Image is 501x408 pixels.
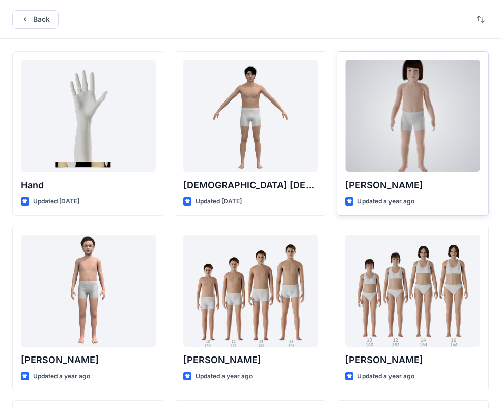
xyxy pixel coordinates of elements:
[21,353,156,367] p: [PERSON_NAME]
[21,60,156,172] a: Hand
[345,178,480,192] p: [PERSON_NAME]
[345,235,480,347] a: Brenda
[21,235,156,347] a: Emil
[183,235,318,347] a: Brandon
[33,196,79,207] p: Updated [DATE]
[345,60,480,172] a: Charlie
[21,178,156,192] p: Hand
[357,196,414,207] p: Updated a year ago
[33,371,90,382] p: Updated a year ago
[183,60,318,172] a: Male Asian
[357,371,414,382] p: Updated a year ago
[183,178,318,192] p: [DEMOGRAPHIC_DATA] [DEMOGRAPHIC_DATA]
[345,353,480,367] p: [PERSON_NAME]
[196,371,253,382] p: Updated a year ago
[183,353,318,367] p: [PERSON_NAME]
[196,196,242,207] p: Updated [DATE]
[12,10,59,29] button: Back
